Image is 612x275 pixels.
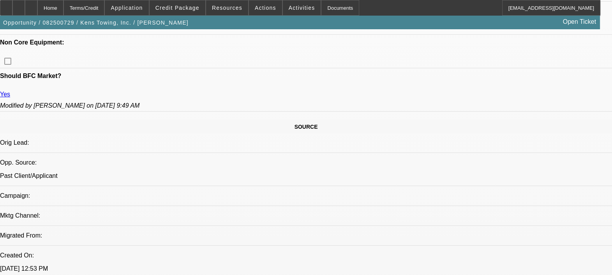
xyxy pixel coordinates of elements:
[105,0,148,15] button: Application
[111,5,143,11] span: Application
[255,5,276,11] span: Actions
[249,0,282,15] button: Actions
[212,5,242,11] span: Resources
[289,5,315,11] span: Activities
[283,0,321,15] button: Activities
[295,124,318,130] span: SOURCE
[206,0,248,15] button: Resources
[150,0,205,15] button: Credit Package
[155,5,199,11] span: Credit Package
[3,20,189,26] span: Opportunity / 082500729 / Kens Towing, Inc. / [PERSON_NAME]
[560,15,599,28] a: Open Ticket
